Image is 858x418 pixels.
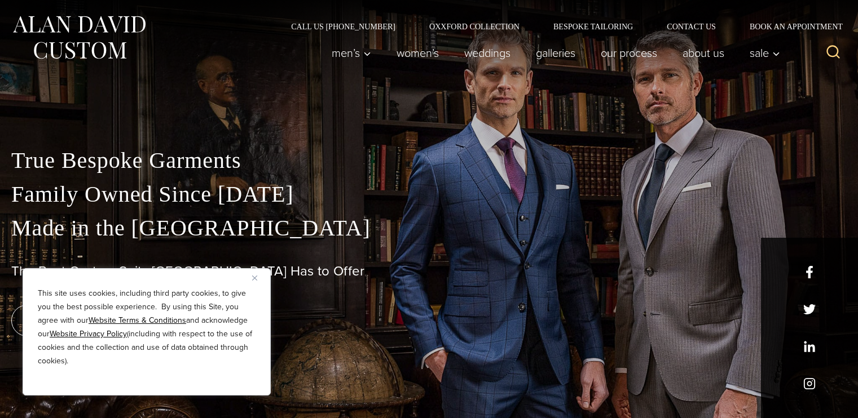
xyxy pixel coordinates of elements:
nav: Secondary Navigation [274,23,847,30]
a: weddings [452,42,523,64]
a: Galleries [523,42,588,64]
a: Contact Us [650,23,733,30]
a: Website Terms & Conditions [89,314,186,326]
nav: Primary Navigation [319,42,786,64]
a: Website Privacy Policy [50,328,127,340]
a: book an appointment [11,305,169,336]
img: Close [252,275,257,281]
p: True Bespoke Garments Family Owned Since [DATE] Made in the [GEOGRAPHIC_DATA] [11,144,847,245]
img: Alan David Custom [11,12,147,63]
button: View Search Form [820,39,847,66]
span: Sale [750,47,780,59]
h1: The Best Custom Suits [GEOGRAPHIC_DATA] Has to Offer [11,263,847,279]
a: Women’s [384,42,452,64]
a: Call Us [PHONE_NUMBER] [274,23,412,30]
button: Close [252,271,266,284]
span: Men’s [332,47,371,59]
a: About Us [670,42,737,64]
a: Oxxford Collection [412,23,536,30]
a: Our Process [588,42,670,64]
a: Bespoke Tailoring [536,23,650,30]
a: Book an Appointment [733,23,847,30]
p: This site uses cookies, including third party cookies, to give you the best possible experience. ... [38,287,256,368]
